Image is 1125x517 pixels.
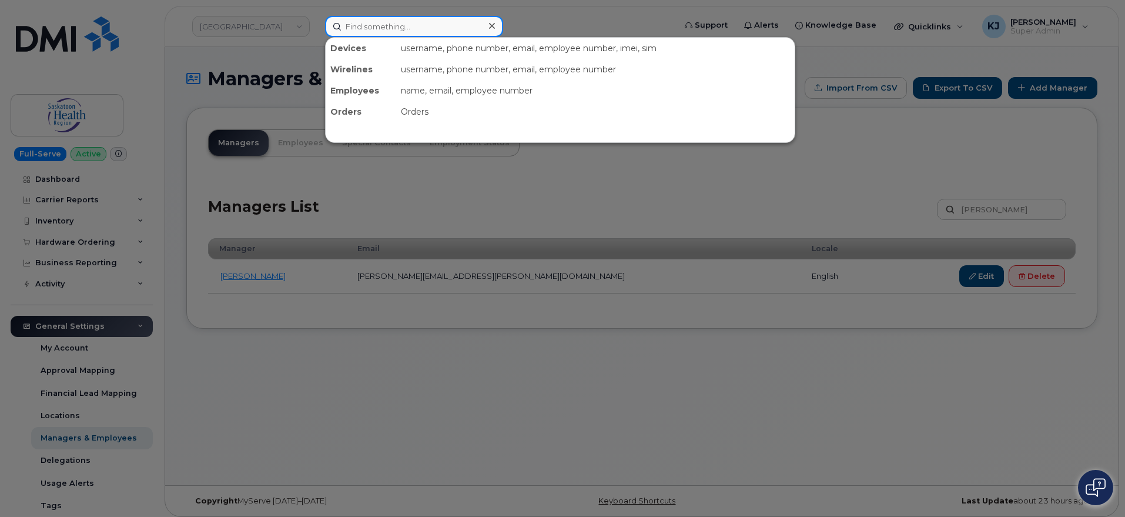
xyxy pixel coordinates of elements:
[396,59,795,80] div: username, phone number, email, employee number
[326,38,396,59] div: Devices
[326,80,396,101] div: Employees
[396,80,795,101] div: name, email, employee number
[396,101,795,122] div: Orders
[1086,478,1106,497] img: Open chat
[326,59,396,80] div: Wirelines
[396,38,795,59] div: username, phone number, email, employee number, imei, sim
[326,101,396,122] div: Orders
